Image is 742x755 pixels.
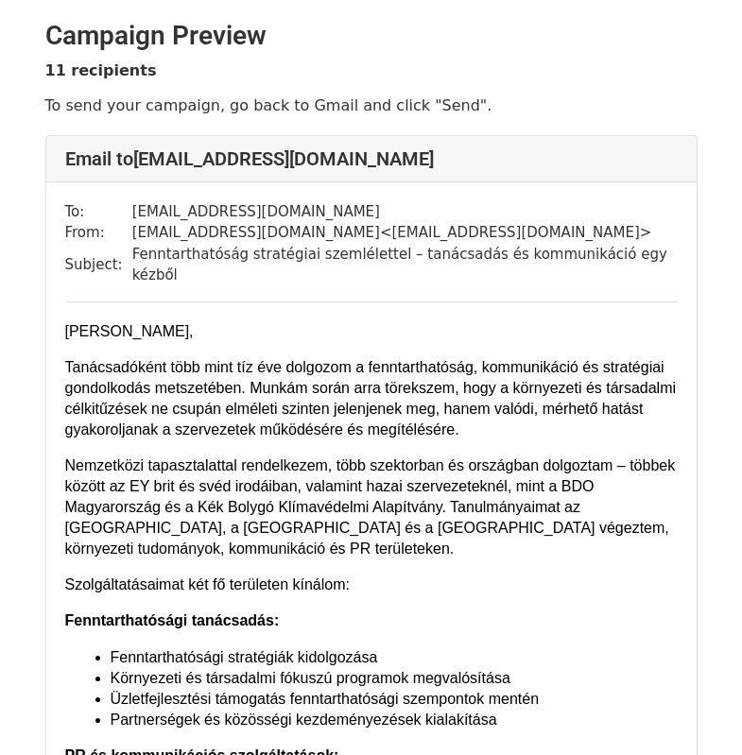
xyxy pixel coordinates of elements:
td: Subject: [65,244,132,286]
strong: 11 recipients [45,61,157,79]
span: Üzletfejlesztési támogatás fenntarthatósági szempontok mentén [111,691,540,707]
span: Partnerségek és közösségi kezdeményezések kialakítása [111,712,497,728]
span: Környezeti és társadalmi fókuszú programok megvalósítása [111,670,510,686]
span: Fenntarthatósági stratégiák kidolgozása [111,649,378,665]
h2: Campaign Preview [45,20,698,52]
td: Fenntarthatóság stratégiai szemlélettel – tanácsadás és kommunikáció egy kézből [132,244,678,286]
td: [EMAIL_ADDRESS][DOMAIN_NAME] < [EMAIL_ADDRESS][DOMAIN_NAME] > [132,222,678,244]
td: To: [65,201,132,223]
td: [EMAIL_ADDRESS][DOMAIN_NAME] [132,201,678,223]
span: Szolgáltatásaimat két fő területen kínálom: [65,576,351,592]
td: From: [65,222,132,244]
span: Tanácsadóként több mint tíz éve dolgozom a fenntarthatóság, kommunikáció és stratégiai gondolkodá... [65,359,681,438]
span: Fenntarthatósági tanácsadás: [65,612,280,628]
span: Nemzetközi tapasztalattal rendelkezem, több szektorban és országban dolgoztam – többek között az ... [65,457,680,557]
span: [PERSON_NAME], [65,323,194,339]
p: To send your campaign, go back to Gmail and click "Send". [45,95,698,115]
h4: Email to [EMAIL_ADDRESS][DOMAIN_NAME] [65,147,678,170]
